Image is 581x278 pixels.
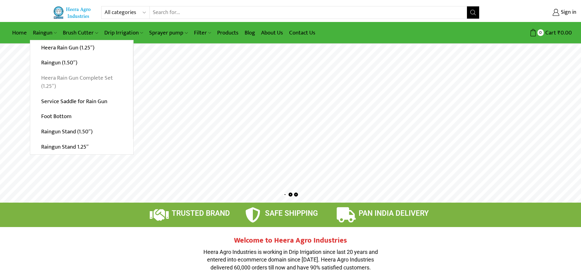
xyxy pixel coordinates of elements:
input: Search for... [150,6,467,19]
a: Heera Rain Gun (1.25″) [30,40,133,56]
a: Products [214,26,242,40]
a: Contact Us [286,26,318,40]
span: Sign in [559,9,576,16]
span: TRUSTED BRAND [172,209,230,218]
h2: Welcome to Heera Agro Industries [199,236,382,245]
a: Sign in [489,7,576,18]
a: Blog [242,26,258,40]
a: 0 Cart ₹0.00 [486,27,572,38]
a: Heera Rain Gun Complete Set (1.25″) [30,70,133,94]
a: Filter [191,26,214,40]
a: Raingun (1.50″) [30,55,133,70]
a: Drip Irrigation [101,26,146,40]
button: Search button [467,6,479,19]
bdi: 0.00 [558,28,572,38]
a: Raingun Stand 1.25″ [30,139,133,154]
a: Sprayer pump [146,26,191,40]
a: Raingun [30,26,60,40]
span: SAFE SHIPPING [265,209,318,218]
a: Home [9,26,30,40]
a: Foot Bottom [30,109,133,124]
span: PAN INDIA DELIVERY [359,209,429,218]
a: Raingun Stand (1.50″) [30,124,133,139]
span: 0 [537,29,544,36]
span: ₹ [558,28,561,38]
span: Cart [544,29,556,37]
a: Brush Cutter [60,26,101,40]
a: About Us [258,26,286,40]
p: Heera Agro Industries is working in Drip Irrigation since last 20 years and entered into ecommerc... [199,248,382,272]
a: Service Saddle for Rain Gun [30,94,133,109]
